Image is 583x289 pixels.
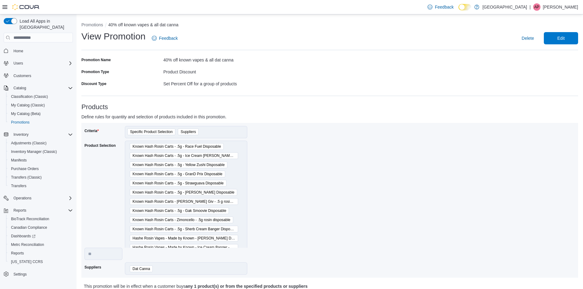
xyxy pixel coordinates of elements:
span: Known Hash Rosin Carts - .5g - Ice Cream Runtz Disposable [130,152,238,159]
span: Classification (Classic) [11,94,48,99]
span: Known Hash Rosin Carts - .5g - [PERSON_NAME] Disposable [133,189,234,195]
span: Manifests [11,158,27,163]
span: Home [13,49,23,54]
div: Set Percent Off for a group of products [163,79,330,86]
label: Discount Type [81,81,107,86]
span: Inventory Manager (Classic) [9,148,73,155]
span: Suppliers [181,129,196,135]
span: Transfers (Classic) [9,174,73,181]
span: My Catalog (Beta) [11,111,41,116]
span: Known Hash Rosin Carts - .5g - Yellow Zushi Disposable [133,162,225,168]
span: Feedback [435,4,454,10]
span: Canadian Compliance [11,225,47,230]
span: Reports [11,251,24,256]
span: Hashe Rosin Vapes - Made by Known - Ice Cream Banger - .5g rosin disposable [130,244,238,251]
a: [US_STATE] CCRS [9,258,45,265]
button: Inventory Manager (Classic) [6,147,75,156]
span: Known Hash Rosin Carts - .5g - Sherb Cream Banger Disposable [133,226,235,232]
span: Metrc Reconciliation [11,242,44,247]
div: 40% off known vapes & all dat canna [163,55,330,62]
span: Hashe Rosin Vapes - Made by Known - Ice Cream Banger - .5g rosin disposable [133,244,235,250]
span: Operations [11,195,73,202]
span: Purchase Orders [11,166,39,171]
span: Promotions [9,119,73,126]
button: Transfers (Classic) [6,173,75,182]
span: Classification (Classic) [9,93,73,100]
h3: Products [81,103,578,111]
span: Edit [557,35,565,41]
label: Promotion Name [81,57,111,62]
span: Transfers (Classic) [11,175,42,180]
span: My Catalog (Beta) [9,110,73,117]
a: Settings [11,271,29,278]
nav: An example of EuiBreadcrumbs [81,22,578,29]
button: Promotions [6,118,75,127]
label: Product Selection [84,143,116,148]
button: Operations [1,194,75,202]
a: BioTrack Reconciliation [9,215,52,223]
span: Known Hash Rosin Carts - .5g - GranD Prix Disposable [130,171,225,177]
button: 40% off known vapes & all dat canna [108,22,178,27]
a: Promotions [9,119,32,126]
span: My Catalog (Classic) [11,103,45,108]
span: Dat Canna [133,266,150,272]
div: Product Discount [163,67,330,74]
b: any 1 product(s) or from the specified products or suppliers [185,284,308,289]
a: Canadian Compliance [9,224,50,231]
button: Inventory [1,130,75,139]
span: Delete [522,35,534,41]
button: Adjustments (Classic) [6,139,75,147]
span: Hashe Rosin Vapes - Made by Known - Donny Burger Disposable [130,235,238,242]
button: Classification (Classic) [6,92,75,101]
div: Alyssa Poage [533,3,540,11]
span: Known Hash Rosin Carts - .5g - Yellow Zushi Disposable [130,161,227,168]
button: BioTrack Reconciliation [6,215,75,223]
button: Users [11,60,25,67]
span: Purchase Orders [9,165,73,172]
a: Feedback [149,32,180,44]
a: My Catalog (Beta) [9,110,43,117]
span: Known Hash Rosin Carts - Zimoncello - .5g rosin disposable [130,217,233,223]
button: Catalog [11,84,28,92]
span: Dashboards [9,232,73,240]
a: Customers [11,72,34,80]
span: Operations [13,196,32,201]
span: Settings [11,270,73,278]
span: Catalog [11,84,73,92]
button: Manifests [6,156,75,165]
a: Transfers (Classic) [9,174,44,181]
span: Washington CCRS [9,258,73,265]
span: Known Hash Rosin Carts - .5g - Ice Cream [PERSON_NAME] Disposable [133,153,235,159]
span: My Catalog (Classic) [9,102,73,109]
span: Adjustments (Classic) [9,139,73,147]
span: Catalog [13,86,26,91]
span: Metrc Reconciliation [9,241,73,248]
button: Home [1,46,75,55]
span: Feedback [159,35,178,41]
span: Home [11,47,73,54]
span: Customers [11,72,73,80]
span: Customers [13,73,31,78]
a: Dashboards [9,232,38,240]
button: Settings [1,270,75,279]
button: My Catalog (Classic) [6,101,75,109]
button: Reports [11,207,29,214]
span: Reports [11,207,73,214]
span: Specific Product Selection [127,128,175,135]
button: Edit [544,32,578,44]
p: [GEOGRAPHIC_DATA] [482,3,527,11]
button: Reports [1,206,75,215]
span: Users [11,60,73,67]
span: Inventory [11,131,73,138]
label: Suppliers [84,265,101,270]
a: Dashboards [6,232,75,240]
button: Customers [1,71,75,80]
span: Reports [13,208,26,213]
img: Cova [12,4,40,10]
a: Feedback [425,1,456,13]
span: Known Hash Rosin Carts - .5g - Gak Smoovie Disposable [130,207,229,214]
a: Metrc Reconciliation [9,241,47,248]
span: Manifests [9,157,73,164]
span: Known Hash Rosin Carts - .5g - Gak Smoovie Disposable [133,208,226,214]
